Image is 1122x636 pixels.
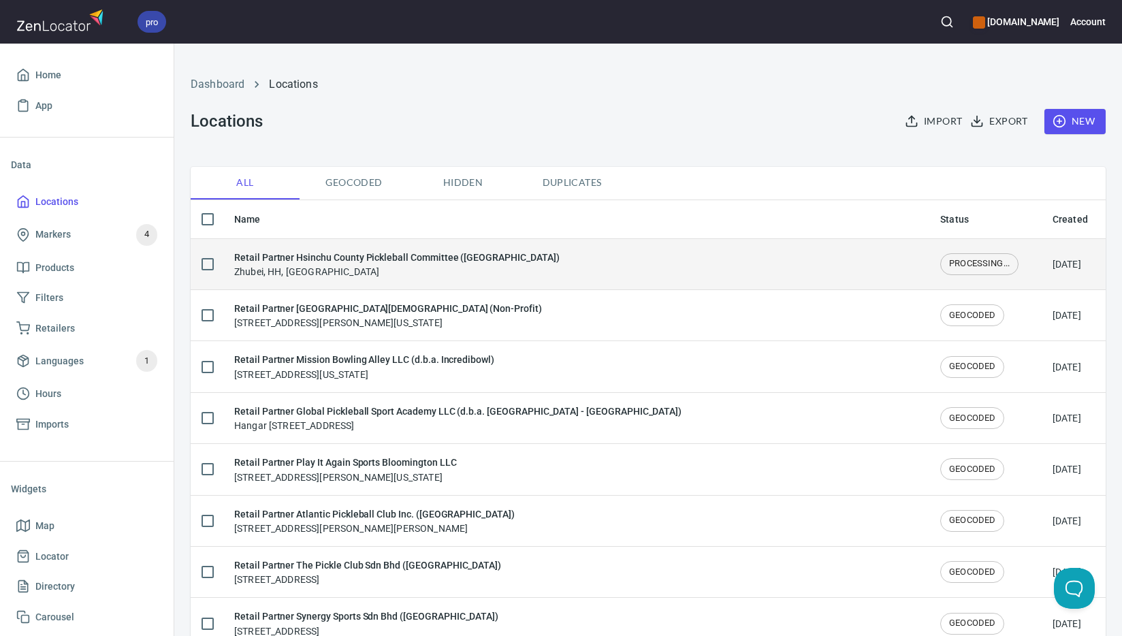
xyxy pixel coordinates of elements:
[902,109,967,134] button: Import
[191,76,1106,93] nav: breadcrumb
[11,343,163,379] a: Languages1
[932,7,962,37] button: Search
[1053,257,1081,271] div: [DATE]
[199,174,291,191] span: All
[35,385,61,402] span: Hours
[234,301,542,330] div: [STREET_ADDRESS][PERSON_NAME][US_STATE]
[234,352,494,367] h6: Retail Partner Mission Bowling Alley LLC (d.b.a. Incredibowl)
[11,283,163,313] a: Filters
[1044,109,1106,134] button: New
[234,455,456,470] h6: Retail Partner Play It Again Sports Bloomington LLC
[1053,565,1081,579] div: [DATE]
[11,379,163,409] a: Hours
[941,566,1004,579] span: GEOCODED
[234,352,494,381] div: [STREET_ADDRESS][US_STATE]
[11,511,163,541] a: Map
[11,313,163,344] a: Retailers
[929,200,1042,239] th: Status
[941,257,1018,270] span: PROCESSING...
[973,16,985,29] button: color-CE600E
[138,11,166,33] div: pro
[417,174,509,191] span: Hidden
[11,60,163,91] a: Home
[973,113,1027,130] span: Export
[35,548,69,565] span: Locator
[234,250,560,279] div: Zhubei, HH, [GEOGRAPHIC_DATA]
[35,289,63,306] span: Filters
[234,558,501,573] h6: Retail Partner The Pickle Club Sdn Bhd ([GEOGRAPHIC_DATA])
[526,174,618,191] span: Duplicates
[941,309,1004,322] span: GEOCODED
[941,412,1004,425] span: GEOCODED
[1053,462,1081,476] div: [DATE]
[11,217,163,253] a: Markers4
[234,404,682,432] div: Hangar [STREET_ADDRESS]
[1055,113,1095,130] span: New
[1053,308,1081,322] div: [DATE]
[234,609,498,624] h6: Retail Partner Synergy Sports Sdn Bhd ([GEOGRAPHIC_DATA])
[35,320,75,337] span: Retailers
[941,360,1004,373] span: GEOCODED
[11,91,163,121] a: App
[941,617,1004,630] span: GEOCODED
[1053,411,1081,425] div: [DATE]
[234,404,682,419] h6: Retail Partner Global Pickleball Sport Academy LLC (d.b.a. [GEOGRAPHIC_DATA] - [GEOGRAPHIC_DATA])
[11,409,163,440] a: Imports
[967,109,1033,134] button: Export
[35,193,78,210] span: Locations
[35,259,74,276] span: Products
[269,78,317,91] a: Locations
[11,571,163,602] a: Directory
[223,200,929,239] th: Name
[1053,617,1081,631] div: [DATE]
[136,227,157,242] span: 4
[1053,360,1081,374] div: [DATE]
[941,463,1004,476] span: GEOCODED
[35,518,54,535] span: Map
[1070,7,1106,37] button: Account
[941,514,1004,527] span: GEOCODED
[35,67,61,84] span: Home
[35,609,74,626] span: Carousel
[234,507,515,522] h6: Retail Partner Atlantic Pickleball Club Inc. ([GEOGRAPHIC_DATA])
[35,353,84,370] span: Languages
[11,473,163,505] li: Widgets
[191,112,262,131] h3: Locations
[1053,514,1081,528] div: [DATE]
[234,250,560,265] h6: Retail Partner Hsinchu County Pickleball Committee ([GEOGRAPHIC_DATA])
[908,113,962,130] span: Import
[234,301,542,316] h6: Retail Partner [GEOGRAPHIC_DATA][DEMOGRAPHIC_DATA] (Non-Profit)
[11,602,163,633] a: Carousel
[308,174,400,191] span: Geocoded
[234,507,515,535] div: [STREET_ADDRESS][PERSON_NAME][PERSON_NAME]
[1070,14,1106,29] h6: Account
[11,253,163,283] a: Products
[191,78,244,91] a: Dashboard
[11,541,163,572] a: Locator
[16,5,108,35] img: zenlocator
[35,226,71,243] span: Markers
[234,455,456,483] div: [STREET_ADDRESS][PERSON_NAME][US_STATE]
[35,97,52,114] span: App
[1054,568,1095,609] iframe: Help Scout Beacon - Open
[11,148,163,181] li: Data
[973,14,1059,29] h6: [DOMAIN_NAME]
[136,353,157,369] span: 1
[234,558,501,586] div: [STREET_ADDRESS]
[35,416,69,433] span: Imports
[1042,200,1106,239] th: Created
[35,578,75,595] span: Directory
[973,7,1059,37] div: Manage your apps
[138,15,166,29] span: pro
[11,187,163,217] a: Locations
